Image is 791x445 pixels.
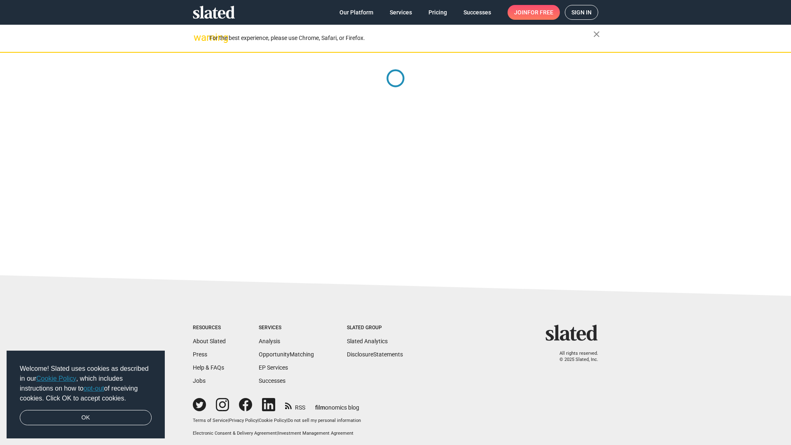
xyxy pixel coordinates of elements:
[565,5,598,20] a: Sign in
[7,351,165,439] div: cookieconsent
[286,418,288,423] span: |
[259,325,314,331] div: Services
[193,377,206,384] a: Jobs
[315,397,359,412] a: filmonomics blog
[20,364,152,403] span: Welcome! Slated uses cookies as described in our , which includes instructions on how to of recei...
[259,338,280,344] a: Analysis
[315,404,325,411] span: film
[571,5,592,19] span: Sign in
[259,377,286,384] a: Successes
[527,5,553,20] span: for free
[383,5,419,20] a: Services
[339,5,373,20] span: Our Platform
[209,33,593,44] div: For the best experience, please use Chrome, Safari, or Firefox.
[278,431,353,436] a: Investment Management Agreement
[463,5,491,20] span: Successes
[592,29,601,39] mat-icon: close
[285,399,305,412] a: RSS
[193,325,226,331] div: Resources
[508,5,560,20] a: Joinfor free
[193,431,277,436] a: Electronic Consent & Delivery Agreement
[347,351,403,358] a: DisclosureStatements
[259,351,314,358] a: OpportunityMatching
[84,385,104,392] a: opt-out
[193,351,207,358] a: Press
[390,5,412,20] span: Services
[193,418,228,423] a: Terms of Service
[193,338,226,344] a: About Slated
[257,418,259,423] span: |
[551,351,598,363] p: All rights reserved. © 2025 Slated, Inc.
[457,5,498,20] a: Successes
[229,418,257,423] a: Privacy Policy
[36,375,76,382] a: Cookie Policy
[259,364,288,371] a: EP Services
[288,418,361,424] button: Do not sell my personal information
[347,325,403,331] div: Slated Group
[194,33,204,42] mat-icon: warning
[228,418,229,423] span: |
[428,5,447,20] span: Pricing
[514,5,553,20] span: Join
[277,431,278,436] span: |
[259,418,286,423] a: Cookie Policy
[193,364,224,371] a: Help & FAQs
[347,338,388,344] a: Slated Analytics
[422,5,454,20] a: Pricing
[333,5,380,20] a: Our Platform
[20,410,152,426] a: dismiss cookie message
